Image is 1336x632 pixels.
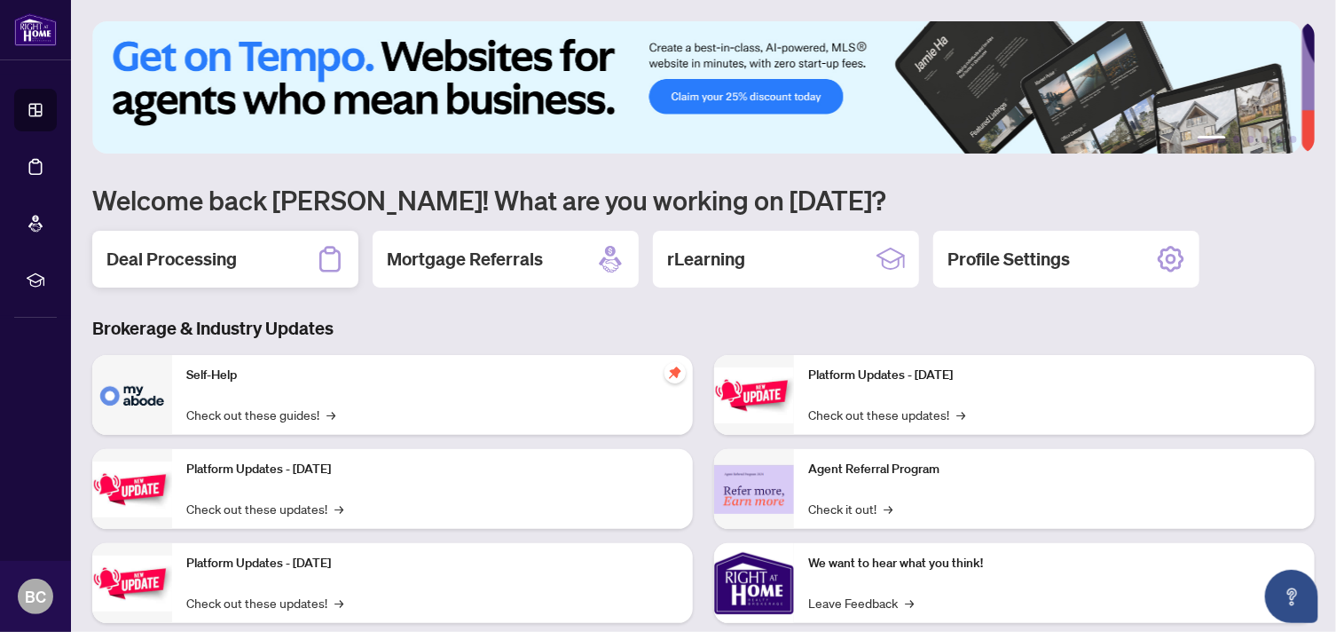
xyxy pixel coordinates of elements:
button: 2 [1233,136,1240,143]
img: logo [14,13,57,46]
a: Check out these updates!→ [186,593,343,612]
h2: Mortgage Referrals [387,247,543,272]
span: → [884,499,892,518]
p: Platform Updates - [DATE] [186,554,679,573]
h2: Profile Settings [947,247,1070,272]
img: Slide 0 [92,21,1301,154]
p: Agent Referral Program [808,460,1301,479]
button: 6 [1290,136,1297,143]
a: Check out these guides!→ [186,405,335,424]
a: Check out these updates!→ [808,405,965,424]
button: Open asap [1265,570,1318,623]
a: Leave Feedback→ [808,593,914,612]
a: Check it out!→ [808,499,892,518]
img: Self-Help [92,355,172,435]
img: Agent Referral Program [714,465,794,514]
span: → [334,499,343,518]
img: Platform Updates - July 21, 2025 [92,556,172,612]
span: → [956,405,965,424]
span: → [905,593,914,612]
p: Platform Updates - [DATE] [186,460,679,479]
h3: Brokerage & Industry Updates [92,316,1315,341]
span: pushpin [664,362,686,383]
img: Platform Updates - September 16, 2025 [92,462,172,517]
img: Platform Updates - June 23, 2025 [714,367,794,423]
p: We want to hear what you think! [808,554,1301,573]
button: 1 [1198,136,1226,143]
h2: Deal Processing [106,247,237,272]
img: We want to hear what you think! [714,543,794,623]
h1: Welcome back [PERSON_NAME]! What are you working on [DATE]? [92,183,1315,217]
button: 4 [1261,136,1269,143]
button: 3 [1247,136,1254,143]
p: Platform Updates - [DATE] [808,366,1301,385]
h2: rLearning [667,247,745,272]
button: 5 [1276,136,1283,143]
span: → [334,593,343,612]
a: Check out these updates!→ [186,499,343,518]
span: BC [25,584,46,609]
p: Self-Help [186,366,679,385]
span: → [326,405,335,424]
